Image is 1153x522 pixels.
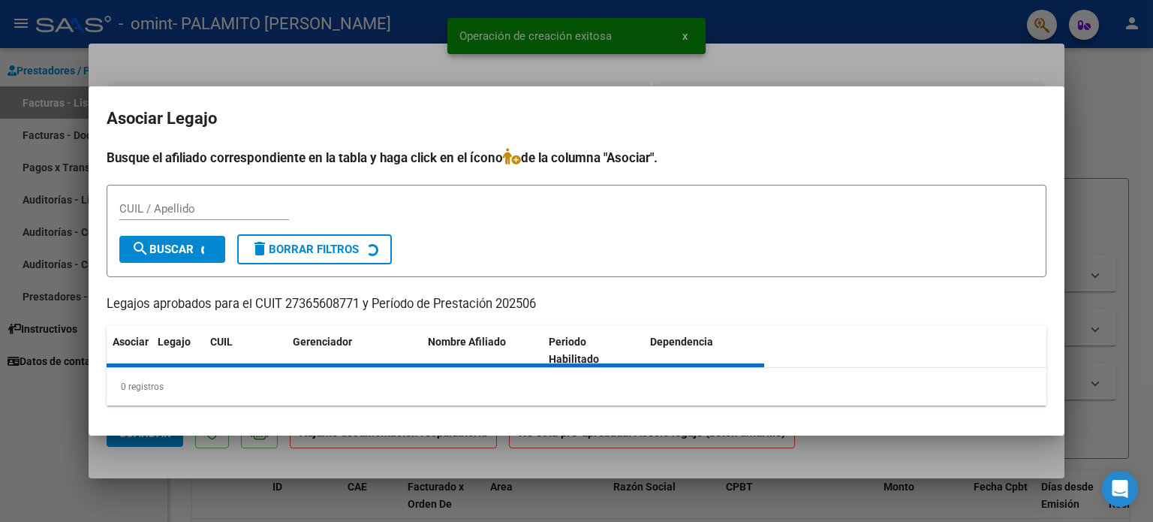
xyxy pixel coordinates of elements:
[237,234,392,264] button: Borrar Filtros
[158,336,191,348] span: Legajo
[293,336,352,348] span: Gerenciador
[107,326,152,376] datatable-header-cell: Asociar
[428,336,506,348] span: Nombre Afiliado
[251,243,359,256] span: Borrar Filtros
[152,326,204,376] datatable-header-cell: Legajo
[107,148,1046,167] h4: Busque el afiliado correspondiente en la tabla y haga click en el ícono de la columna "Asociar".
[131,240,149,258] mat-icon: search
[543,326,644,376] datatable-header-cell: Periodo Habilitado
[204,326,287,376] datatable-header-cell: CUIL
[107,295,1046,314] p: Legajos aprobados para el CUIT 27365608771 y Período de Prestación 202506
[644,326,765,376] datatable-header-cell: Dependencia
[1102,471,1138,507] div: Open Intercom Messenger
[113,336,149,348] span: Asociar
[131,243,194,256] span: Buscar
[210,336,233,348] span: CUIL
[287,326,422,376] datatable-header-cell: Gerenciador
[107,104,1046,133] h2: Asociar Legajo
[650,336,713,348] span: Dependencia
[107,368,1046,406] div: 0 registros
[119,236,225,263] button: Buscar
[422,326,543,376] datatable-header-cell: Nombre Afiliado
[251,240,269,258] mat-icon: delete
[549,336,599,365] span: Periodo Habilitado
